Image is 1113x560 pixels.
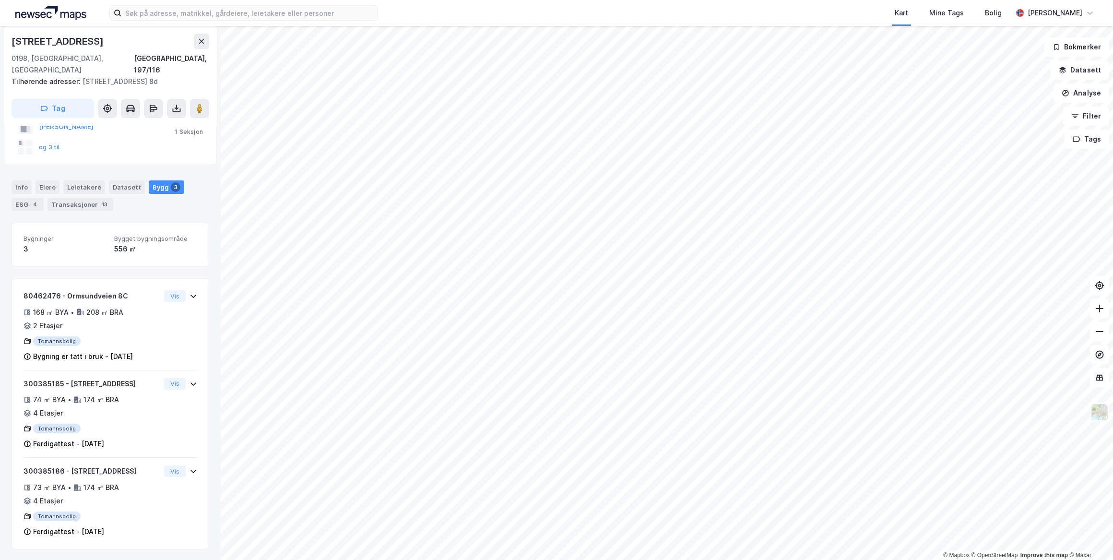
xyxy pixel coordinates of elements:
[83,394,119,405] div: 174 ㎡ BRA
[1065,514,1113,560] div: Kontrollprogram for chat
[24,290,160,302] div: 80462476 - Ormsundveien 8C
[164,378,186,390] button: Vis
[33,526,104,537] div: Ferdigattest - [DATE]
[1020,552,1068,559] a: Improve this map
[71,309,74,316] div: •
[1065,514,1113,560] iframe: Chat Widget
[68,484,71,491] div: •
[134,53,209,76] div: [GEOGRAPHIC_DATA], 197/116
[33,438,104,450] div: Ferdigattest - [DATE]
[114,235,197,243] span: Bygget bygningsområde
[1054,83,1109,103] button: Analyse
[36,180,59,194] div: Eiere
[12,53,134,76] div: 0198, [GEOGRAPHIC_DATA], [GEOGRAPHIC_DATA]
[12,180,32,194] div: Info
[164,290,186,302] button: Vis
[30,200,40,209] div: 4
[33,394,66,405] div: 74 ㎡ BYA
[114,243,197,255] div: 556 ㎡
[149,180,184,194] div: Bygg
[47,198,113,211] div: Transaksjoner
[164,465,186,477] button: Vis
[83,482,119,493] div: 174 ㎡ BRA
[1063,107,1109,126] button: Filter
[12,76,201,87] div: [STREET_ADDRESS] 8d
[1051,60,1109,80] button: Datasett
[33,307,69,318] div: 168 ㎡ BYA
[1028,7,1082,19] div: [PERSON_NAME]
[68,396,71,404] div: •
[1065,130,1109,149] button: Tags
[985,7,1002,19] div: Bolig
[24,465,160,477] div: 300385186 - [STREET_ADDRESS]
[929,7,964,19] div: Mine Tags
[12,34,106,49] div: [STREET_ADDRESS]
[24,235,107,243] span: Bygninger
[33,320,62,332] div: 2 Etasjer
[171,182,180,192] div: 3
[12,99,94,118] button: Tag
[1090,403,1109,421] img: Z
[33,495,63,507] div: 4 Etasjer
[33,407,63,419] div: 4 Etasjer
[971,552,1018,559] a: OpenStreetMap
[33,351,133,362] div: Bygning er tatt i bruk - [DATE]
[1044,37,1109,57] button: Bokmerker
[33,482,66,493] div: 73 ㎡ BYA
[24,378,160,390] div: 300385185 - [STREET_ADDRESS]
[100,200,109,209] div: 13
[109,180,145,194] div: Datasett
[175,128,203,136] div: 1 Seksjon
[24,243,107,255] div: 3
[895,7,908,19] div: Kart
[12,198,44,211] div: ESG
[943,552,970,559] a: Mapbox
[63,180,105,194] div: Leietakere
[121,6,378,20] input: Søk på adresse, matrikkel, gårdeiere, leietakere eller personer
[12,77,83,85] span: Tilhørende adresser:
[15,6,86,20] img: logo.a4113a55bc3d86da70a041830d287a7e.svg
[86,307,123,318] div: 208 ㎡ BRA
